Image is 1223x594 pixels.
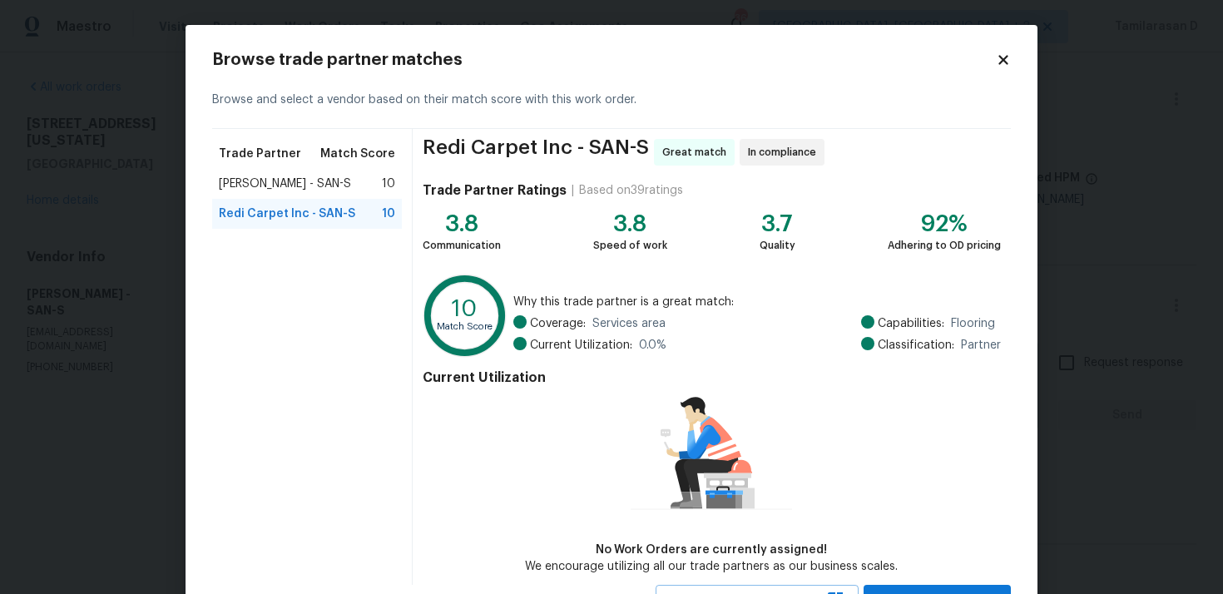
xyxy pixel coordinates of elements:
[878,337,954,354] span: Classification:
[951,315,995,332] span: Flooring
[748,144,823,161] span: In compliance
[219,205,355,222] span: Redi Carpet Inc - SAN-S
[525,542,898,558] div: No Work Orders are currently assigned!
[382,205,395,222] span: 10
[423,139,649,166] span: Redi Carpet Inc - SAN-S
[452,297,478,320] text: 10
[320,146,395,162] span: Match Score
[592,315,666,332] span: Services area
[423,215,501,232] div: 3.8
[382,176,395,192] span: 10
[760,237,795,254] div: Quality
[437,322,493,331] text: Match Score
[219,146,301,162] span: Trade Partner
[530,315,586,332] span: Coverage:
[593,237,667,254] div: Speed of work
[423,237,501,254] div: Communication
[878,315,944,332] span: Capabilities:
[760,215,795,232] div: 3.7
[593,215,667,232] div: 3.8
[639,337,666,354] span: 0.0 %
[662,144,733,161] span: Great match
[530,337,632,354] span: Current Utilization:
[525,558,898,575] div: We encourage utilizing all our trade partners as our business scales.
[888,237,1001,254] div: Adhering to OD pricing
[567,182,579,199] div: |
[961,337,1001,354] span: Partner
[888,215,1001,232] div: 92%
[219,176,351,192] span: [PERSON_NAME] - SAN-S
[212,72,1011,129] div: Browse and select a vendor based on their match score with this work order.
[212,52,996,68] h2: Browse trade partner matches
[579,182,683,199] div: Based on 39 ratings
[423,182,567,199] h4: Trade Partner Ratings
[513,294,1001,310] span: Why this trade partner is a great match:
[423,369,1001,386] h4: Current Utilization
